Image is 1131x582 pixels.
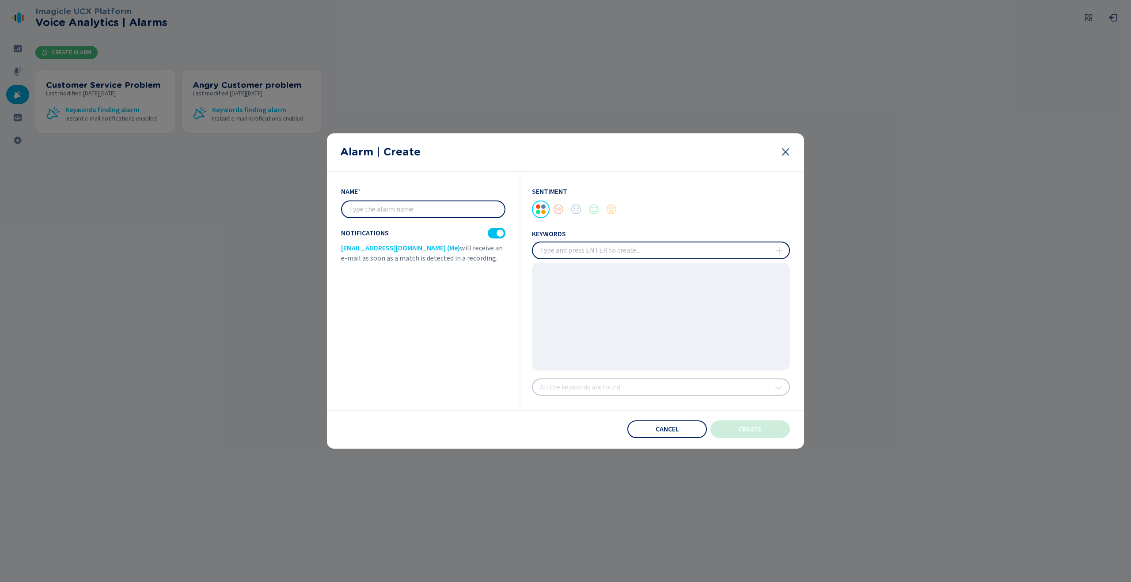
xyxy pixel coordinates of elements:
[532,230,566,238] span: keywords
[533,242,789,258] input: Type and press ENTER to create...
[340,146,773,158] h2: Alarm | Create
[627,420,707,438] button: Cancel
[341,187,358,197] span: name
[341,243,460,253] span: [EMAIL_ADDRESS][DOMAIN_NAME] (Me)
[710,420,790,438] button: create
[532,187,567,197] span: Sentiment
[342,201,505,217] input: Type the alarm name
[776,247,783,254] svg: plus
[656,426,679,433] span: Cancel
[780,147,791,157] svg: close
[341,229,389,237] span: Notifications
[341,243,503,263] span: will receive an e-mail as soon as a match is detected in a recording.
[739,426,762,433] span: create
